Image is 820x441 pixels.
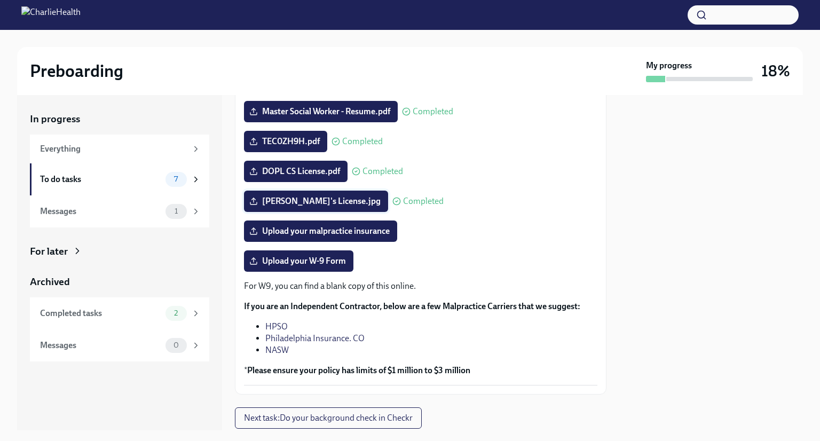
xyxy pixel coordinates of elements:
span: TEC0ZH9H.pdf [251,136,320,147]
label: [PERSON_NAME]'s License.jpg [244,191,388,212]
span: Upload your W-9 Form [251,256,346,266]
label: DOPL CS License.pdf [244,161,348,182]
a: Everything [30,135,209,163]
strong: If you are an Independent Contractor, below are a few Malpractice Carriers that we suggest: [244,301,580,311]
div: Messages [40,340,161,351]
div: Completed tasks [40,308,161,319]
span: 7 [168,175,184,183]
strong: Please ensure your policy has limits of $1 million to $3 million [247,365,470,375]
span: Completed [342,137,383,146]
a: Archived [30,275,209,289]
span: DOPL CS License.pdf [251,166,340,177]
a: Philadelphia Insurance. CO [265,333,365,343]
label: TEC0ZH9H.pdf [244,131,327,152]
strong: My progress [646,60,692,72]
a: Messages0 [30,329,209,361]
span: [PERSON_NAME]'s License.jpg [251,196,381,207]
a: Messages1 [30,195,209,227]
p: For W9, you can find a blank copy of this online. [244,280,597,292]
a: NASW [265,345,289,355]
img: CharlieHealth [21,6,81,23]
div: Messages [40,206,161,217]
div: To do tasks [40,174,161,185]
label: Upload your malpractice insurance [244,220,397,242]
span: Next task : Do your background check in Checkr [244,413,413,423]
span: Completed [413,107,453,116]
span: 2 [168,309,184,317]
button: Next task:Do your background check in Checkr [235,407,422,429]
label: Upload your W-9 Form [244,250,353,272]
div: For later [30,245,68,258]
a: For later [30,245,209,258]
a: In progress [30,112,209,126]
h3: 18% [761,61,790,81]
span: 1 [168,207,184,215]
span: 0 [167,341,185,349]
label: Master Social Worker - Resume.pdf [244,101,398,122]
span: Master Social Worker - Resume.pdf [251,106,390,117]
span: Completed [362,167,403,176]
a: To do tasks7 [30,163,209,195]
span: Upload your malpractice insurance [251,226,390,237]
span: Completed [403,197,444,206]
div: Everything [40,143,187,155]
a: Completed tasks2 [30,297,209,329]
a: HPSO [265,321,288,332]
h2: Preboarding [30,60,123,82]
